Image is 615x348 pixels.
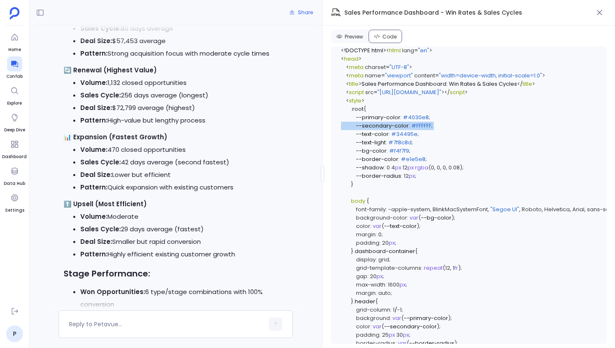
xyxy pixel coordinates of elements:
span: ; [389,256,390,264]
span: 1600 [388,281,400,289]
span: Deep Dive [4,127,25,133]
span: style [349,97,361,105]
strong: Deal Size: [80,36,112,45]
span: px [389,331,395,339]
span: : [370,222,372,230]
span: ; [461,264,462,272]
li: 42 days average (second fastest) [80,156,288,169]
span: --text-color [384,222,417,230]
li: High-value but lengthy process [80,114,288,127]
span: < [346,72,349,79]
strong: Pattern: [80,116,108,125]
span: var [398,339,407,347]
span: body [351,197,365,205]
span: ; [454,214,455,222]
span: ( [401,314,404,322]
span: 0 [387,164,390,171]
span: px [409,172,415,180]
img: petavue logo [10,7,20,20]
a: Home [7,30,22,53]
span: --border-radius [409,339,454,347]
span: border-radius [356,339,395,347]
span: < [346,97,349,105]
span: var [410,214,418,222]
span: padding [356,331,379,339]
span: { [375,297,378,305]
span: 30 [396,331,403,339]
span: Dashboard [2,154,27,160]
span: } [351,247,354,255]
span: > [532,80,535,88]
span: : [389,130,390,138]
span: gap [356,272,367,280]
button: Preview [331,30,369,43]
span: 25 [382,331,389,339]
span: 12 [445,264,450,272]
span: html [389,46,401,54]
span: : [409,122,410,130]
li: Moderate [80,210,288,223]
span: var [373,322,382,330]
span: head [344,55,359,63]
span: Share [298,9,313,16]
span: grid-template-columns [356,264,421,272]
strong: Stage Performance: [64,268,150,279]
a: P [6,325,23,342]
span: #7f8c8d [388,138,412,146]
span: { [364,105,366,113]
span: : [367,272,369,280]
span: > [542,72,545,79]
span: display [356,256,376,264]
span: 12 [402,164,407,171]
span: --shadow [356,164,384,171]
a: Confab [6,56,23,80]
span: --border-color [356,155,398,163]
span: ; [415,172,416,180]
span: ; [402,306,403,314]
span: > [361,97,364,105]
span: , [434,164,436,171]
span: ) [417,222,419,230]
span: ( [382,222,384,230]
span: < [346,80,349,88]
span: 0 [431,164,434,171]
span: : [387,147,388,155]
span: 1 [393,306,395,314]
span: 0 [378,230,382,238]
span: ; [418,130,419,138]
span: grid [378,256,389,264]
span: > [429,46,432,54]
span: < [386,46,389,54]
span: "Segoe UI" [490,205,519,213]
span: ; [409,147,410,155]
span: ; [395,239,396,247]
li: 1,132 closed opportunities [80,77,288,89]
span: ( [443,264,445,272]
a: Data Hub [4,164,25,187]
span: "width=device-width, initial-scale=1.0" [439,72,542,79]
span: ) [458,264,461,272]
li: Lower but efficient [80,169,288,181]
span: Helvetica [544,205,570,213]
span: sans-serif [587,205,615,213]
strong: Volume: [80,212,108,221]
span: ) [451,214,454,222]
span: --secondary-color [384,322,437,330]
span: --text-light [356,138,386,146]
span: < [341,55,344,63]
a: Explore [7,83,22,107]
li: Quick expansion with existing customers [80,181,288,194]
span: Confab [6,73,23,80]
span: { [415,247,418,255]
span: #4030e8 [403,113,429,121]
span: font-family [356,205,386,213]
span: : [386,138,387,146]
span: px [403,331,409,339]
span: --bg-color [421,214,451,222]
span: : [379,331,381,339]
span: } [351,297,354,305]
span: charset [365,63,386,71]
span: meta [349,72,364,79]
span: > [359,80,361,88]
span: px [377,272,383,280]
